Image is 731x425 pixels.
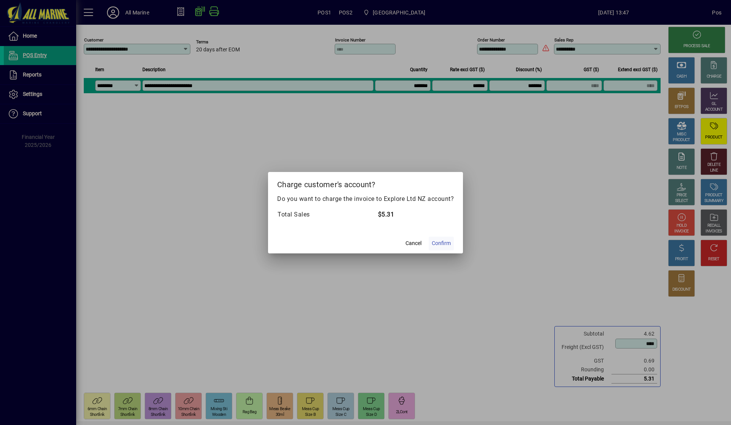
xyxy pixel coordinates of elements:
[268,172,463,194] h2: Charge customer's account?
[401,237,426,250] button: Cancel
[277,210,378,220] td: Total Sales
[378,210,454,220] td: $5.31
[429,237,454,250] button: Confirm
[405,239,421,247] span: Cancel
[277,194,454,204] p: Do you want to charge the invoice to Explore Ltd NZ account?
[432,239,451,247] span: Confirm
